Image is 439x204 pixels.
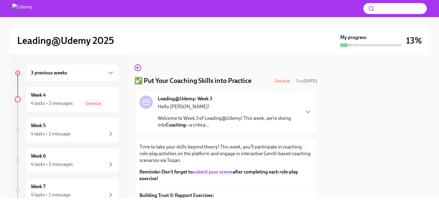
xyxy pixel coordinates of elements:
[296,78,317,84] span: Due
[139,169,162,175] strong: Reminder:
[12,4,32,13] img: Udemy
[15,148,120,173] a: Week 64 tasks • 2 messages
[296,78,317,84] span: October 3rd, 2025 10:00
[15,117,120,143] a: Week 54 tasks • 1 message
[31,153,46,159] h6: Week 6
[139,192,214,198] strong: Building Trust & Rapport Exercises:
[17,34,114,47] h2: Leading@Udemy 2025
[158,115,300,128] p: Welcome to Week 3 of Leading@Udemy! This week, we’re diving into —a critica...
[304,78,317,84] strong: [DATE]
[340,34,366,41] strong: My progress
[158,103,300,110] p: Hello [PERSON_NAME]!
[31,92,46,98] h6: Week 4
[31,191,70,198] div: 4 tasks • 1 message
[406,35,422,46] h3: 13%
[31,161,73,168] div: 4 tasks • 2 messages
[139,169,298,181] strong: Don’t forget to after completing each role-play exercise!
[82,101,105,106] span: Overdue
[15,178,120,204] a: Week 74 tasks • 1 message
[15,87,120,112] a: Week 44 tasks • 2 messagesOverdue
[193,169,233,175] a: submit your scores
[31,70,67,76] h6: 3 previous weeks
[31,131,70,137] div: 4 tasks • 1 message
[158,95,212,102] strong: Leading@Udemy: Week 3
[139,144,312,164] p: Time to take your skills beyond theory! This week, you’ll participate in coaching role-play activ...
[26,64,120,82] div: 3 previous weeks
[31,183,45,190] h6: Week 7
[31,122,46,129] h6: Week 5
[271,79,293,83] span: Overdue
[166,122,186,128] strong: Coaching
[31,100,73,107] div: 4 tasks • 2 messages
[134,76,251,85] h4: ✅ Put Your Coaching Skills into Practice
